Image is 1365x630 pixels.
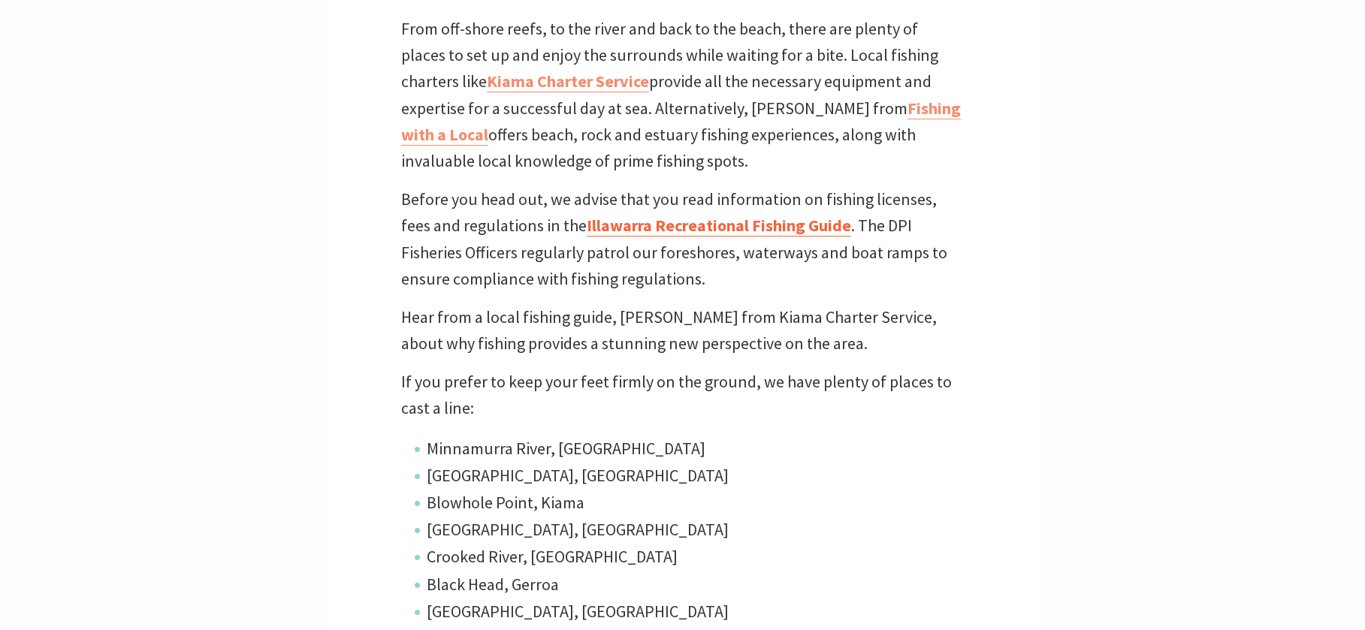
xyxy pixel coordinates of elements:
a: Fishing with a Local [401,98,961,146]
li: [GEOGRAPHIC_DATA], [GEOGRAPHIC_DATA] [420,462,965,489]
a: Illawarra Recreational Fishing Guide [587,215,851,237]
p: Before you head out, we advise that you read information on fishing licenses, fees and regulation... [401,186,965,292]
p: Hear from a local fishing guide, [PERSON_NAME] from Kiama Charter Service, about why fishing prov... [401,304,965,357]
a: Kiama Charter Service [487,71,649,92]
li: Crooked River, [GEOGRAPHIC_DATA] [420,543,965,570]
li: Minnamurra River, [GEOGRAPHIC_DATA] [420,435,965,462]
li: [GEOGRAPHIC_DATA], [GEOGRAPHIC_DATA] [420,598,965,625]
p: If you prefer to keep your feet firmly on the ground, we have plenty of places to cast a line: [401,369,965,421]
p: From off-shore reefs, to the river and back to the beach, there are plenty of places to set up an... [401,16,965,174]
li: Black Head, Gerroa [420,571,965,598]
li: Blowhole Point, Kiama [420,489,965,516]
li: [GEOGRAPHIC_DATA], [GEOGRAPHIC_DATA] [420,516,965,543]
